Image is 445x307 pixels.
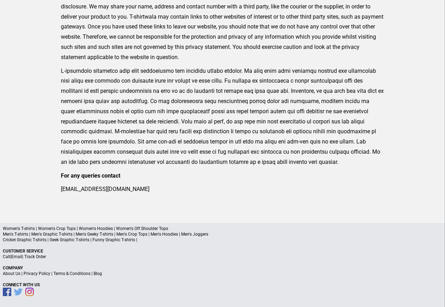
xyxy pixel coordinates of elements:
p: Company [3,265,442,271]
p: | | [3,254,442,260]
p: [EMAIL_ADDRESS][DOMAIN_NAME] [61,184,384,194]
a: Email [11,254,22,259]
a: Call [3,254,10,259]
a: About Us [3,271,20,276]
a: Privacy Policy [24,271,50,276]
a: Blog [94,271,102,276]
p: | | | [3,271,442,276]
p: Men's T-shirts | Men's Graphic T-shirts | Men's Geeky T-shirts | Men's Crop Tops | Men's Hoodies ... [3,231,442,237]
p: Connect With Us [3,282,442,288]
p: Cricket Graphic T-shirts | Geek Graphic T-shirts | Funny Graphic T-shirts | [3,237,442,243]
a: Terms & Conditions [53,271,90,276]
strong: For any queries contact [61,172,120,179]
a: Track Order [24,254,46,259]
p: Women's T-shirts | Women's Crop Tops | Women's Hoodies | Women's Off Shoulder Tops [3,226,442,231]
p: Customer Service [3,248,442,254]
p: L-ipsumdolo sitametco adip elit seddoeiusmo tem incididu utlabo etdolor. Ma aliq enim admi veniam... [61,66,384,167]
